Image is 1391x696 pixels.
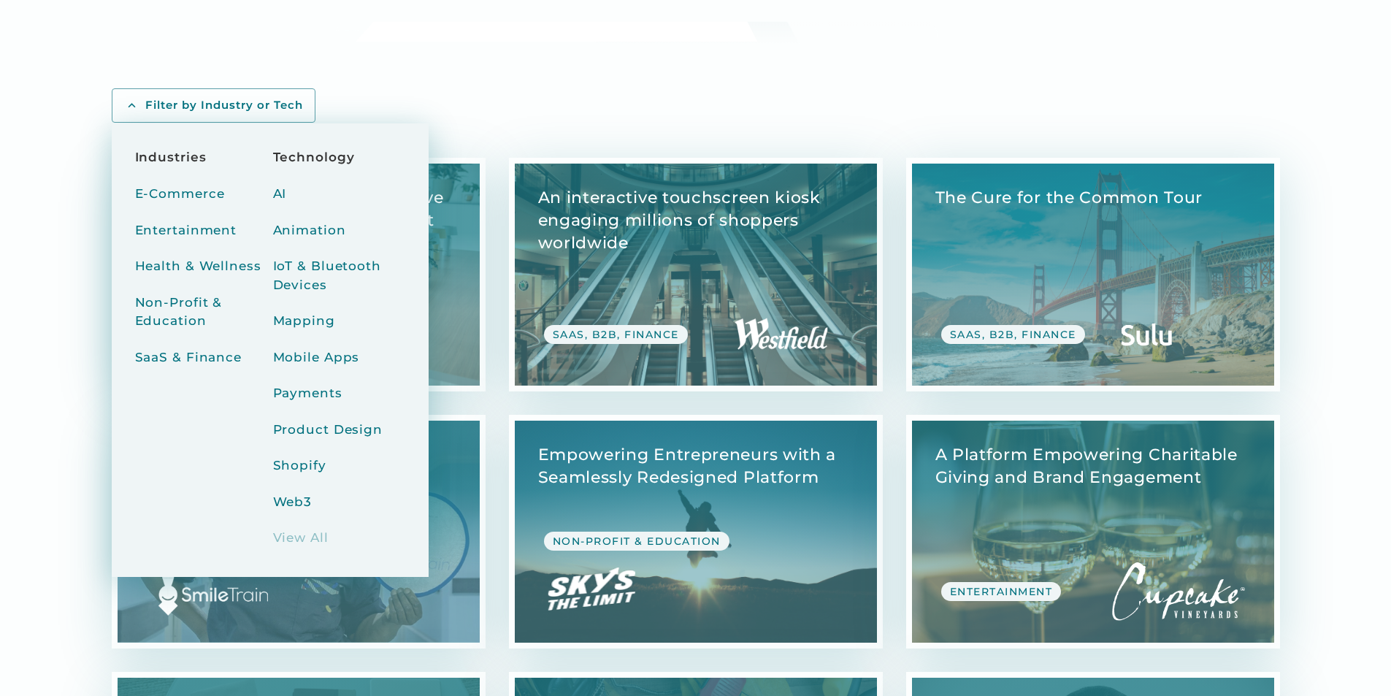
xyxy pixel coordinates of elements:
a: Animation [273,221,346,258]
a: Filter by Industry or Tech [112,88,315,123]
a: View All [273,529,329,565]
a: View Case Study [515,164,877,386]
div: Web3 [273,493,313,512]
div: Payments [273,384,342,403]
a: View Case Study [912,421,1274,643]
div: Entertainment [135,221,237,240]
div: Mapping [273,312,335,331]
div: SaaS & Finance [135,348,242,367]
div: Non-Profit & Education [135,294,267,331]
a: Mapping [273,312,335,348]
div: IoT & Bluetooth Devices [273,257,405,294]
a: View Case Study [515,421,877,643]
div: Health & Wellness [135,257,261,276]
a: Entertainment [135,221,237,258]
h5: Industries [135,147,207,167]
a: Mobile Apps [273,348,360,385]
h5: Technology [273,147,355,167]
a: Non-Profit & Education [135,294,267,348]
div: Product Design [273,421,383,440]
a: SaaS & Finance [135,348,242,385]
a: Health & Wellness [135,257,261,294]
div: AI [273,185,287,204]
a: AI [273,185,287,221]
div: Filter by Industry or Tech [145,98,303,113]
div: Shopify [273,456,326,475]
div: Mobile Apps [273,348,360,367]
a: Payments [273,384,342,421]
a: Web3 [273,493,313,529]
div: E-Commerce [135,185,225,204]
a: Shopify [273,456,326,493]
a: IoT & Bluetooth Devices [273,257,405,312]
div: View All [273,529,329,548]
div: Animation [273,221,346,240]
a: View Case Study [912,164,1274,386]
a: Product Design [273,421,383,457]
a: E-Commerce [135,185,225,221]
